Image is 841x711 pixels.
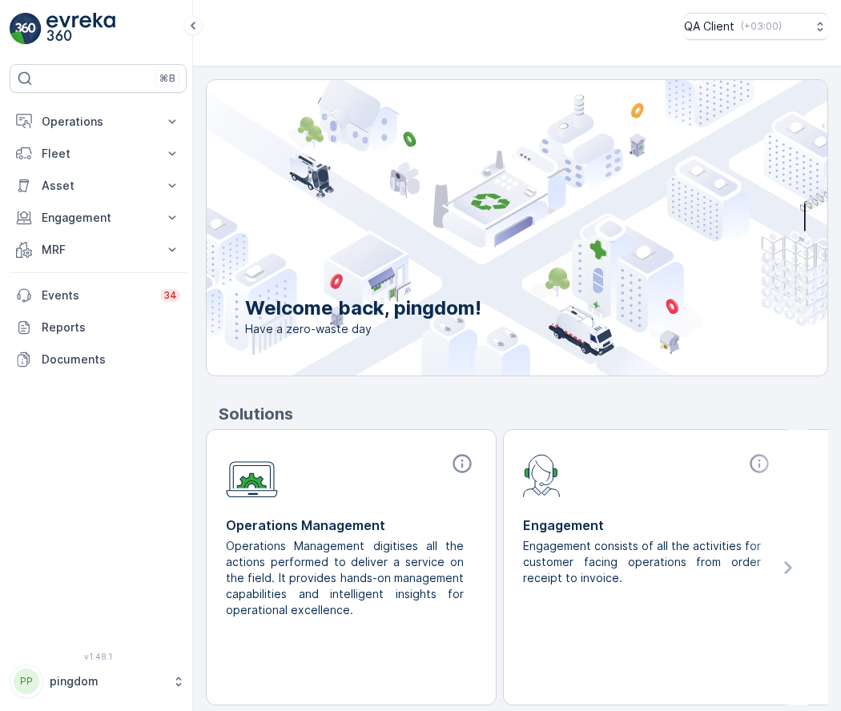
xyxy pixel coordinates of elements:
[226,538,464,618] p: Operations Management digitises all the actions performed to deliver a service on the field. It p...
[10,13,42,45] img: logo
[10,279,187,311] a: Events34
[10,652,187,661] span: v 1.48.1
[684,13,828,40] button: QA Client(+03:00)
[10,138,187,170] button: Fleet
[159,72,175,85] p: ⌘B
[10,234,187,266] button: MRF
[10,106,187,138] button: Operations
[46,13,115,45] img: logo_light-DOdMpM7g.png
[226,452,278,498] img: module-icon
[10,170,187,202] button: Asset
[10,311,187,343] a: Reports
[135,80,827,376] img: city illustration
[523,516,774,535] p: Engagement
[10,343,187,376] a: Documents
[10,202,187,234] button: Engagement
[42,242,155,258] p: MRF
[226,516,477,535] p: Operations Management
[42,146,155,162] p: Fleet
[42,114,155,130] p: Operations
[163,289,177,302] p: 34
[684,18,734,34] p: QA Client
[10,665,187,698] button: PPpingdom
[42,178,155,194] p: Asset
[42,351,180,368] p: Documents
[219,402,828,426] p: Solutions
[523,538,761,586] p: Engagement consists of all the activities for customer facing operations from order receipt to in...
[50,673,164,689] p: pingdom
[14,669,39,694] div: PP
[523,452,561,497] img: module-icon
[42,287,151,303] p: Events
[741,20,782,33] p: ( +03:00 )
[245,321,481,337] span: Have a zero-waste day
[42,319,180,335] p: Reports
[245,295,481,321] p: Welcome back, pingdom!
[42,210,155,226] p: Engagement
